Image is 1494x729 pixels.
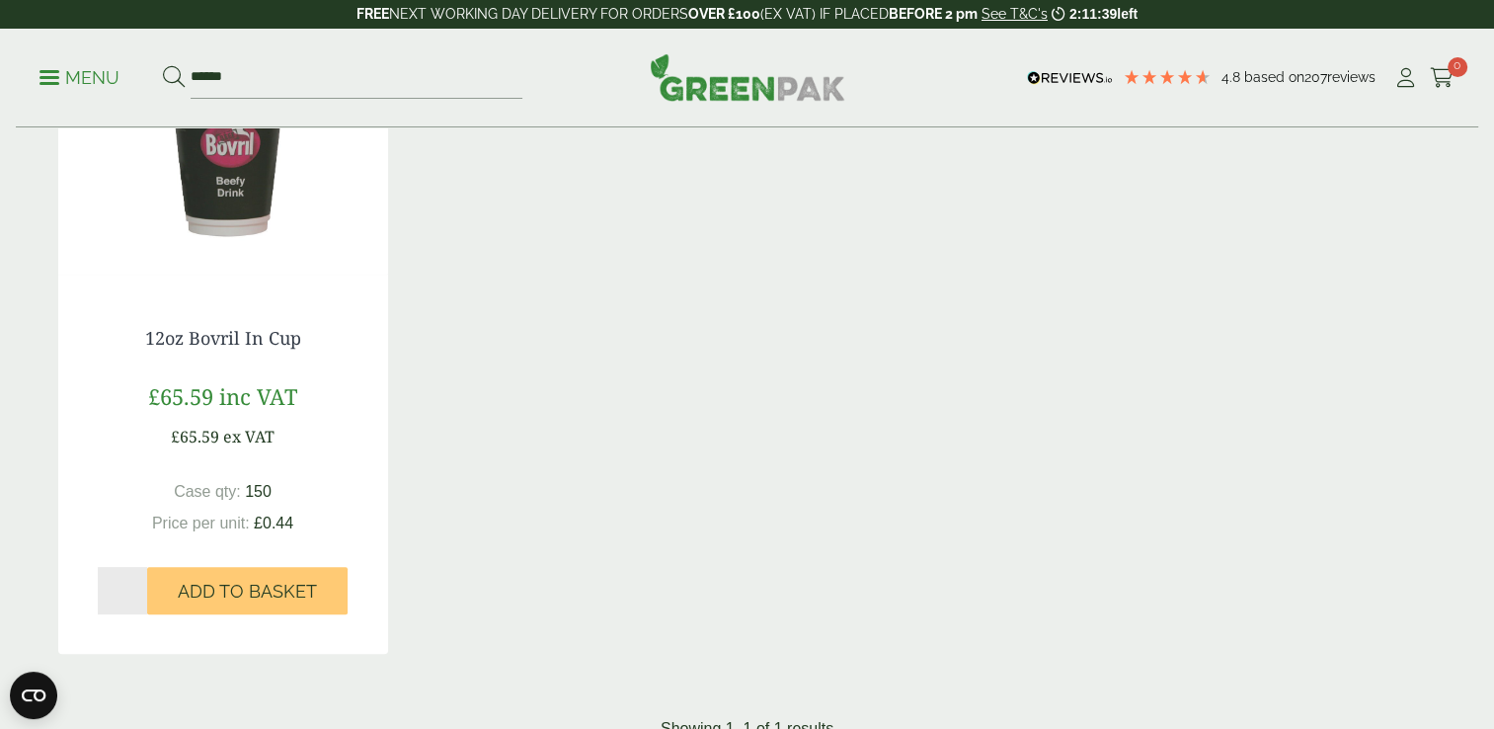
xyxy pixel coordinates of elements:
[1027,71,1113,85] img: REVIEWS.io
[688,6,760,22] strong: OVER £100
[1448,57,1467,77] span: 0
[1430,68,1455,88] i: Cart
[889,6,978,22] strong: BEFORE 2 pm
[1304,69,1327,85] span: 207
[145,326,301,350] a: 12oz Bovril In Cup
[1430,63,1455,93] a: 0
[650,53,845,101] img: GreenPak Supplies
[1244,69,1304,85] span: Based on
[148,381,213,411] span: £65.59
[147,567,348,614] button: Add to Basket
[1221,69,1244,85] span: 4.8
[10,672,57,719] button: Open CMP widget
[178,581,317,603] span: Add to Basket
[219,381,297,411] span: inc VAT
[1327,69,1376,85] span: reviews
[1117,6,1138,22] span: left
[152,515,250,531] span: Price per unit:
[39,66,119,90] p: Menu
[982,6,1048,22] a: See T&C's
[1123,68,1212,86] div: 4.79 Stars
[1393,68,1418,88] i: My Account
[39,66,119,86] a: Menu
[223,426,275,447] span: ex VAT
[356,6,389,22] strong: FREE
[1069,6,1117,22] span: 2:11:39
[174,483,241,500] span: Case qty:
[58,41,388,288] img: 12oz Bovril In Cup -0
[245,483,272,500] span: 150
[254,515,293,531] span: £0.44
[171,426,219,447] span: £65.59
